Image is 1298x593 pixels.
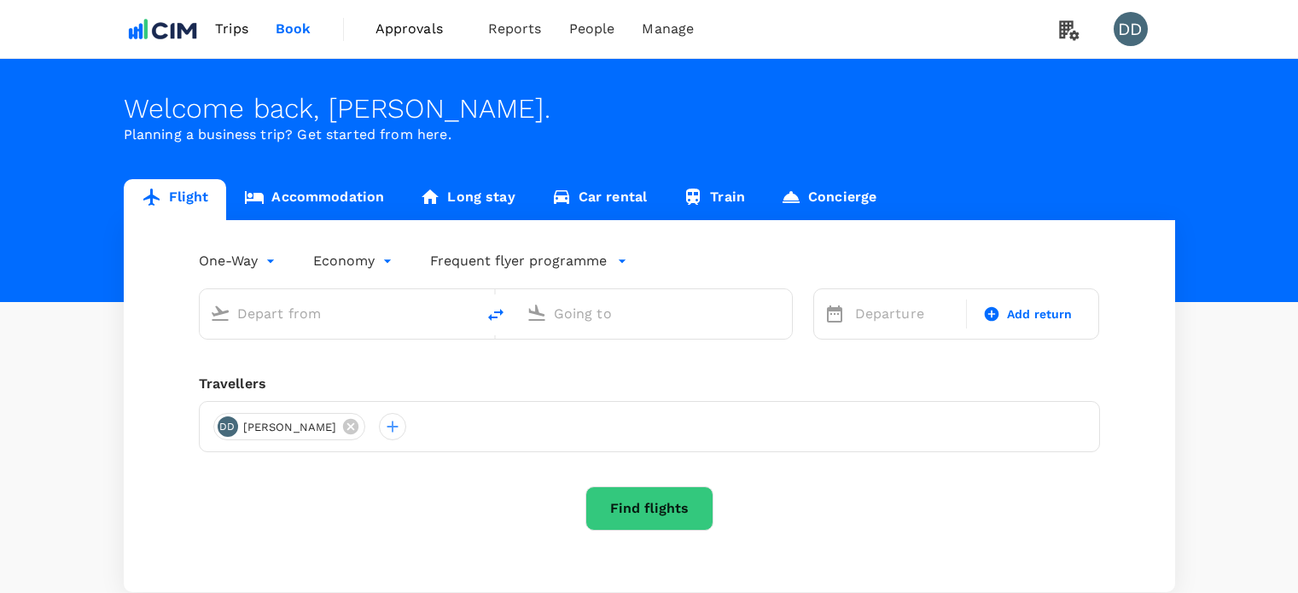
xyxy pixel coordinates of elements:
span: Trips [215,19,248,39]
a: Long stay [402,179,533,220]
button: Find flights [585,486,713,531]
a: Concierge [763,179,894,220]
span: Approvals [375,19,461,39]
button: delete [475,294,516,335]
a: Train [665,179,763,220]
a: Accommodation [226,179,402,220]
div: DD [1114,12,1148,46]
div: Travellers [199,374,1100,394]
div: DD [218,416,238,437]
p: Departure [855,304,956,324]
div: Welcome back , [PERSON_NAME] . [124,93,1175,125]
input: Depart from [237,300,439,327]
span: Book [276,19,311,39]
a: Car rental [533,179,666,220]
span: Reports [488,19,542,39]
span: Manage [642,19,694,39]
p: Frequent flyer programme [430,251,607,271]
button: Frequent flyer programme [430,251,627,271]
span: Add return [1007,305,1073,323]
button: Open [463,311,467,315]
div: One-Way [199,247,279,275]
div: DD[PERSON_NAME] [213,413,366,440]
div: Economy [313,247,396,275]
p: Planning a business trip? Get started from here. [124,125,1175,145]
span: People [569,19,615,39]
img: CIM ENVIRONMENTAL PTY LTD [124,10,202,48]
span: [PERSON_NAME] [233,419,347,436]
input: Going to [554,300,756,327]
a: Flight [124,179,227,220]
button: Open [780,311,783,315]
